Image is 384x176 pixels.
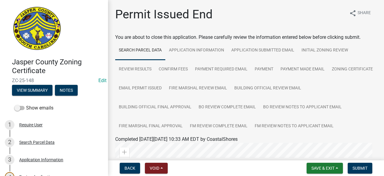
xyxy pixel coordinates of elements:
[19,123,43,127] div: Require User
[120,147,129,157] div: Zoom in
[165,41,228,60] a: Application Information
[19,158,63,162] div: Application Information
[352,166,367,171] span: Submit
[298,41,352,60] a: Initial Zoning Review
[115,60,155,79] a: Review Results
[344,7,376,19] button: shareShare
[145,163,168,174] button: Void
[311,166,334,171] span: Save & Exit
[12,78,96,83] span: ZC-25-148
[165,79,231,98] a: Fire Marshal Review Email
[5,155,14,165] div: 3
[12,85,52,96] button: View Summary
[55,85,78,96] button: Notes
[115,7,213,22] h1: Permit Issued End
[195,98,259,117] a: BO Review Complete Email
[349,10,356,17] i: share
[307,163,343,174] button: Save & Exit
[115,117,186,136] a: Fire Marshal Final Approval
[259,98,345,117] a: BO Review Notes to Applicant Email
[5,120,14,130] div: 1
[12,6,62,51] img: Jasper County, South Carolina
[120,163,140,174] button: Back
[98,78,106,83] a: Edit
[328,60,376,79] a: Zoning Certificate
[231,79,305,98] a: Building Official Review Email
[150,166,159,171] span: Void
[251,60,277,79] a: Payment
[5,137,14,147] div: 2
[277,60,328,79] a: Payment Made Email
[115,79,165,98] a: Email Permit Issued
[228,41,298,60] a: Application Submitted Email
[120,157,129,167] div: Zoom out
[12,58,103,75] h4: Jasper County Zoning Certificate
[115,41,165,60] a: Search Parcel Data
[191,60,251,79] a: Payment Required Email
[155,60,191,79] a: Confirm Fees
[348,163,372,174] button: Submit
[19,140,55,144] div: Search Parcel Data
[124,166,135,171] span: Back
[14,104,53,112] label: Show emails
[98,78,106,83] wm-modal-confirm: Edit Application Number
[358,10,371,17] span: Share
[115,98,195,117] a: Building Official Final Approval
[115,136,238,142] span: Completed [DATE][DATE] 10:33 AM EDT by CoastalShores
[251,117,337,136] a: FM Review Notes to Applicant Email
[186,117,251,136] a: FM Review Complete Email
[55,88,78,93] wm-modal-confirm: Notes
[12,88,52,93] wm-modal-confirm: Summary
